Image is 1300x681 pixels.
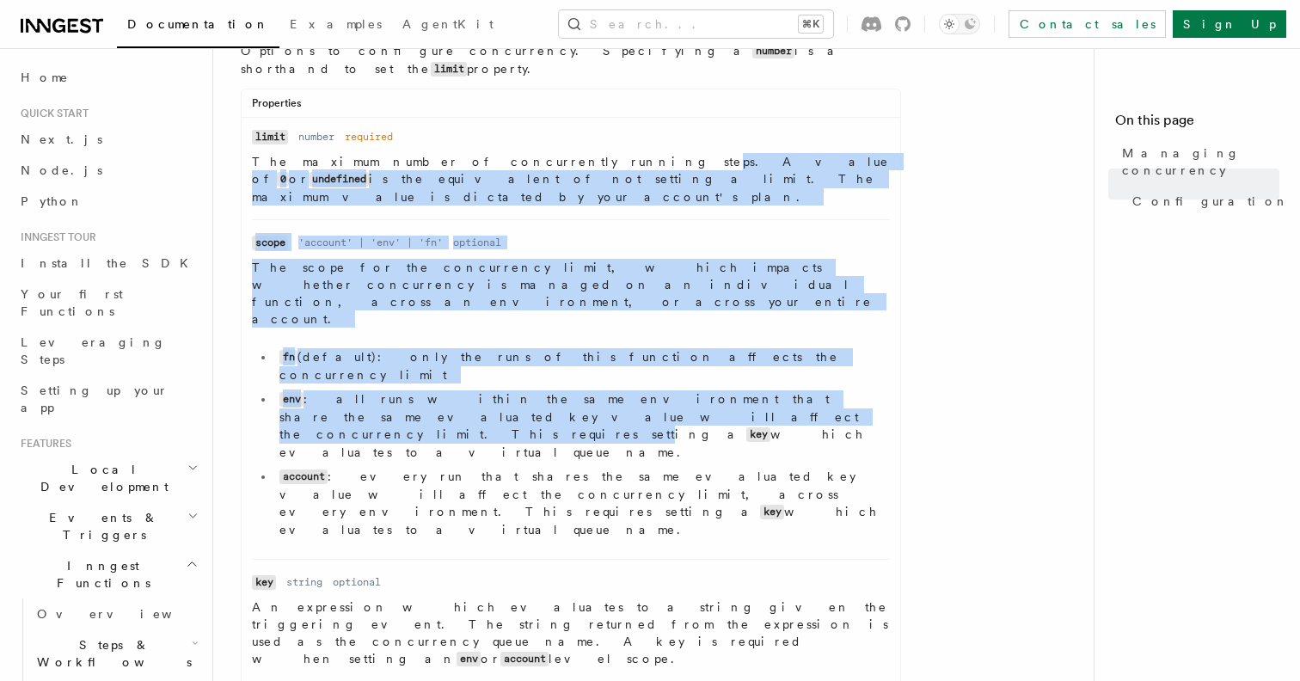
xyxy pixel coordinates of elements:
[242,96,900,118] div: Properties
[939,14,980,34] button: Toggle dark mode
[274,468,890,538] li: : every run that shares the same evaluated key value will affect the concurrency limit, across ev...
[252,130,288,144] code: limit
[345,130,393,144] dd: required
[14,230,96,244] span: Inngest tour
[14,155,202,186] a: Node.js
[1115,138,1279,186] a: Managing concurrency
[14,279,202,327] a: Your first Functions
[21,194,83,208] span: Python
[14,502,202,550] button: Events & Triggers
[21,163,102,177] span: Node.js
[274,390,890,461] li: : all runs within the same environment that share the same evaluated key value will affect the co...
[14,437,71,451] span: Features
[279,469,328,484] code: account
[14,375,202,423] a: Setting up your app
[309,172,369,187] code: undefined
[457,652,481,666] code: env
[1009,10,1166,38] a: Contact sales
[1115,110,1279,138] h4: On this page
[252,259,890,328] p: The scope for the concurrency limit, which impacts whether concurrency is managed on an individua...
[1132,193,1289,210] span: Configuration
[1125,186,1279,217] a: Configuration
[274,348,890,383] li: (default): only the runs of this function affects the concurrency limit
[290,17,382,31] span: Examples
[431,62,467,77] code: limit
[1122,144,1279,179] span: Managing concurrency
[14,124,202,155] a: Next.js
[559,10,833,38] button: Search...⌘K
[14,248,202,279] a: Install the SDK
[30,629,202,678] button: Steps & Workflows
[30,636,192,671] span: Steps & Workflows
[14,550,202,598] button: Inngest Functions
[127,17,269,31] span: Documentation
[14,454,202,502] button: Local Development
[14,62,202,93] a: Home
[746,427,770,442] code: key
[21,69,69,86] span: Home
[286,575,322,589] dd: string
[279,5,392,46] a: Examples
[752,44,794,58] code: number
[252,575,276,590] code: key
[14,461,187,495] span: Local Development
[30,598,202,629] a: Overview
[799,15,823,33] kbd: ⌘K
[279,350,297,365] code: fn
[252,153,890,206] p: The maximum number of concurrently running steps. A value of or is the equivalent of not setting ...
[402,17,494,31] span: AgentKit
[21,383,169,414] span: Setting up your app
[279,392,304,407] code: env
[333,575,381,589] dd: optional
[277,172,289,187] code: 0
[1173,10,1286,38] a: Sign Up
[21,335,166,366] span: Leveraging Steps
[760,505,784,519] code: key
[453,236,501,249] dd: optional
[21,287,123,318] span: Your first Functions
[252,598,890,668] p: An expression which evaluates to a string given the triggering event. The string returned from th...
[252,236,288,250] code: scope
[14,509,187,543] span: Events & Triggers
[392,5,504,46] a: AgentKit
[241,42,901,78] p: Options to configure concurrency. Specifying a is a shorthand to set the property.
[14,557,186,592] span: Inngest Functions
[500,652,549,666] code: account
[21,132,102,146] span: Next.js
[37,607,214,621] span: Overview
[14,107,89,120] span: Quick start
[21,256,199,270] span: Install the SDK
[298,236,443,249] dd: 'account' | 'env' | 'fn'
[298,130,334,144] dd: number
[14,327,202,375] a: Leveraging Steps
[14,186,202,217] a: Python
[117,5,279,48] a: Documentation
